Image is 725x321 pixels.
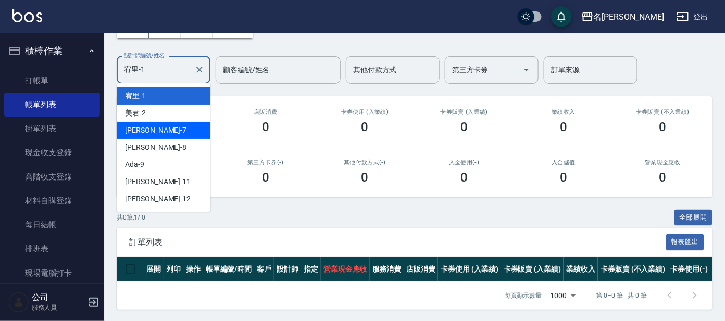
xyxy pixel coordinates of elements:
p: 共 0 筆, 1 / 0 [117,213,145,222]
button: 名[PERSON_NAME] [577,6,668,28]
h3: 0 [560,120,567,134]
h3: 0 [361,170,369,185]
th: 設計師 [274,257,301,281]
th: 展開 [144,257,164,281]
h2: 卡券販賣 (入業績) [427,109,502,115]
h3: 0 [361,120,369,134]
img: Person [8,292,29,313]
button: save [551,6,572,27]
h3: 0 [262,120,269,134]
button: 全部展開 [674,210,713,226]
span: [PERSON_NAME] -8 [125,142,186,153]
button: 報表匯出 [666,234,705,250]
th: 卡券販賣 (不入業績) [598,257,668,281]
h3: 0 [560,170,567,185]
img: Logo [12,9,42,22]
a: 排班表 [4,237,100,261]
h2: 入金使用(-) [427,159,502,166]
th: 卡券販賣 (入業績) [501,257,564,281]
h2: 營業現金應收 [626,159,700,166]
th: 帳單編號/時間 [203,257,255,281]
a: 打帳單 [4,69,100,93]
button: 櫃檯作業 [4,37,100,65]
th: 業績收入 [564,257,598,281]
span: [PERSON_NAME] -12 [125,194,191,204]
h2: 店販消費 [229,109,303,115]
a: 現金收支登錄 [4,140,100,164]
a: 每日結帳 [4,213,100,237]
span: [PERSON_NAME] -7 [125,125,186,136]
a: 材料自購登錄 [4,189,100,213]
p: 服務人員 [32,303,85,312]
a: 現場電腦打卡 [4,261,100,285]
span: [PERSON_NAME] -11 [125,176,191,187]
div: 名[PERSON_NAME] [594,10,664,23]
th: 操作 [183,257,203,281]
button: Open [518,61,535,78]
h2: 卡券使用 (入業績) [328,109,402,115]
th: 營業現金應收 [321,257,370,281]
h3: 0 [262,170,269,185]
h2: 其他付款方式(-) [328,159,402,166]
a: 帳單列表 [4,93,100,117]
th: 列印 [164,257,183,281]
h3: 0 [460,170,468,185]
h2: 入金儲值 [527,159,601,166]
span: 宥里 -1 [125,91,146,101]
h3: 0 [659,120,667,134]
div: 1000 [546,281,580,310]
h2: 業績收入 [527,109,601,115]
th: 店販消費 [404,257,439,281]
th: 卡券使用 (入業績) [438,257,501,281]
label: 設計師編號/姓名 [124,52,165,59]
span: 美君 -2 [125,108,146,119]
h2: 第三方卡券(-) [229,159,303,166]
button: Clear [192,62,207,77]
th: 客戶 [254,257,274,281]
h5: 公司 [32,292,85,303]
a: 報表匯出 [666,237,705,247]
p: 每頁顯示數量 [505,291,542,300]
button: 登出 [672,7,712,27]
th: 指定 [301,257,321,281]
span: Ada -9 [125,159,144,170]
span: 訂單列表 [129,237,666,248]
th: 卡券使用(-) [668,257,711,281]
a: 掛單列表 [4,117,100,140]
h2: 卡券販賣 (不入業績) [626,109,700,115]
th: 服務消費 [370,257,404,281]
h3: 0 [460,120,468,134]
h3: 0 [659,170,667,185]
p: 第 0–0 筆 共 0 筆 [596,291,647,300]
a: 高階收支登錄 [4,165,100,189]
span: [PERSON_NAME] -13 [125,211,191,222]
